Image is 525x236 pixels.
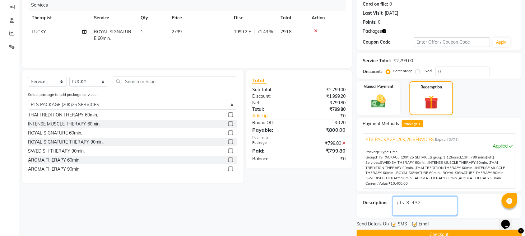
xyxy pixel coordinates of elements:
span: ROYAL SIGNATURE 60min. , [397,171,443,175]
div: ₹1,999.20 [299,93,351,100]
span: Expiry: [DATE] [435,137,459,142]
div: Package [248,140,299,147]
span: SMS [398,221,407,229]
label: Percentage [393,68,413,74]
div: AROMA THERAPY 60min [28,157,79,163]
div: ₹799.80 [299,100,351,106]
span: 1 [418,123,421,126]
th: Disc [230,11,277,25]
span: | [253,29,255,35]
div: Card on file: [363,1,388,7]
span: Packages [363,28,382,35]
span: (12h [446,155,453,159]
span: Package [402,120,423,127]
div: Points: [363,19,377,26]
span: 71.43 % [257,29,273,35]
span: THAI TREDITION THERAPY 90min. , [366,160,498,170]
div: SWEDISH THERAPY 90min. [28,148,85,154]
span: ₹10,400.00 [389,181,408,186]
span: SWEDISH THERAPY 90min. , [367,176,415,180]
span: PTS PACKAGE (20K)25 SERVICES [366,136,434,143]
div: Payable: [248,126,299,134]
div: ₹800.00 [299,126,351,134]
span: Send Details On [357,221,389,229]
div: THAI TREDITION THERAPY 60min. [28,112,98,118]
div: ₹799.80 [299,147,351,154]
div: Balance : [248,156,299,162]
span: Email [419,221,430,229]
div: 0 [378,19,381,26]
label: Fixed [423,68,432,74]
div: Service Total: [363,58,391,64]
div: ₹2,799.00 [394,58,413,64]
span: 13h (780 mins) [462,155,488,159]
div: ₹0.20 [299,120,351,126]
span: Total [252,77,267,84]
div: Coupon Code [363,39,414,45]
div: ROYAL SIGNATURE 60min. [28,130,82,136]
th: Therapist [28,11,90,25]
label: Select package to add package services [28,92,96,97]
span: 799.8 [281,29,291,35]
span: Group: [366,155,376,159]
iframe: chat widget [499,211,519,230]
div: ₹0 [299,156,351,162]
input: Search or Scan [113,77,237,86]
a: Add Tip [248,113,308,119]
span: Time [390,150,398,154]
th: Service [90,11,137,25]
th: Qty [137,11,168,25]
span: 1999.2 F [234,29,251,35]
div: 0 [390,1,392,7]
span: 1 [141,29,143,35]
span: SWEDISH THERAPY 60min. , [380,160,429,165]
div: INTENSE MUSCLE THERAPY 60min. [28,121,100,127]
span: Package Type: [366,150,390,154]
div: ₹2,799.00 [299,87,351,93]
span: ROYAL SIGNATURE 60min. [94,29,131,41]
span: AROMA THERAPY 90min [459,176,501,180]
span: Services: [366,160,380,165]
button: Apply [493,38,510,47]
div: AROMA THERAPY 90min [28,166,79,172]
div: Paid: [248,147,299,154]
div: Last Visit: [363,10,384,17]
div: ₹799.80 [299,140,351,147]
span: LUCKY [32,29,46,35]
img: _gift.svg [420,94,443,111]
span: Payment Methods [363,120,399,127]
label: Manual Payment [364,84,393,89]
div: Discount: [363,68,382,75]
div: ROYAL SIGNATURE THERAPY 90min. [28,139,104,145]
div: Sub Total: [248,87,299,93]
div: ₹0 [308,113,351,119]
span: INTENSE MUSCLE THERAPY 90min. , [429,160,490,165]
div: Round Off: [248,120,299,126]
label: Redemption [421,84,442,90]
th: Total [277,11,308,25]
div: ₹799.80 [299,106,351,113]
th: Action [308,11,346,25]
span: THAI TREDITION THERAPY 60min. , [416,166,476,170]
div: Payments [252,135,346,140]
div: [DATE] [385,10,398,17]
th: Price [168,11,230,25]
div: Total: [248,106,299,113]
div: Applied [366,143,513,149]
div: Net: [248,100,299,106]
span: Current Value: [366,181,389,186]
span: used, left) [376,155,495,159]
span: PTS PACKAGE (20K)25 SERVICES group 1 [376,155,446,159]
span: 2799 [172,29,182,35]
div: Discount: [248,93,299,100]
span: AROMA THERAPY 60min , [415,176,459,180]
img: _cash.svg [367,93,390,110]
div: Description: [363,200,388,206]
input: Enter Offer / Coupon Code [414,37,490,47]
